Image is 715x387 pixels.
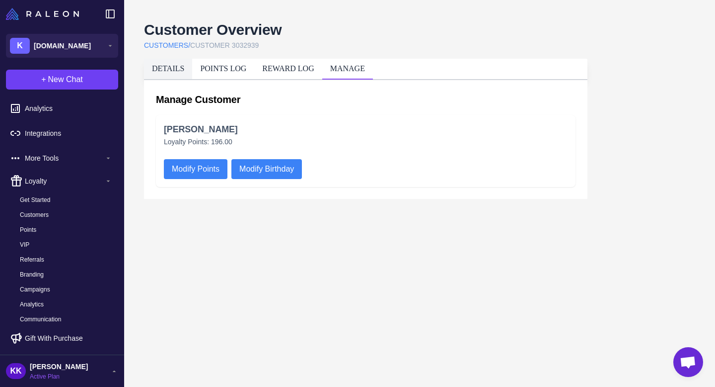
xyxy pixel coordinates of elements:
span: [DOMAIN_NAME] [34,40,91,51]
span: Branding [20,270,44,279]
span: Analytics [20,300,44,309]
button: K[DOMAIN_NAME] [6,34,118,58]
span: Customers [20,210,49,219]
a: DETAILS [152,64,184,73]
span: Referrals [20,255,44,264]
span: Integrations [25,128,112,139]
h3: [PERSON_NAME] [164,123,568,136]
span: Points [20,225,36,234]
p: Loyalty Points: 196.00 [164,136,568,147]
a: Analytics [12,298,120,311]
span: VIP [20,240,29,249]
span: New Chat [48,74,83,86]
button: +New Chat [6,70,118,90]
a: Communication [12,313,120,326]
div: KK [6,363,26,379]
div: Open chat [673,347,703,377]
span: Loyalty [25,176,104,187]
a: Analytics [4,98,120,119]
span: Campaigns [20,285,50,294]
a: Campaigns [12,283,120,296]
a: Branding [12,268,120,281]
a: Customers [12,208,120,221]
span: / [188,41,190,49]
span: + [41,74,46,86]
span: [PERSON_NAME] [30,361,88,372]
a: REWARD LOG [262,64,314,73]
a: Raleon Logo [6,8,83,20]
a: VIP [12,238,120,251]
a: Integrations [4,123,120,144]
h1: Customer Overview [144,20,282,40]
img: Raleon Logo [6,8,79,20]
span: Analytics [25,103,112,114]
a: CUSTOMERS/ [144,40,190,51]
h2: Manage Customer [156,92,575,107]
a: Gift With Purchase [4,328,120,349]
span: Active Plan [30,372,88,381]
div: K [10,38,30,54]
a: POINTS LOG [200,64,246,73]
a: CUSTOMER 3032939 [190,40,259,51]
button: Modify Birthday [231,159,302,179]
a: Referrals [12,253,120,266]
span: Gift With Purchase [25,333,83,344]
a: Points [12,223,120,236]
span: Communication [20,315,61,324]
span: Get Started [20,195,50,204]
a: Get Started [12,193,120,206]
a: MANAGE [330,64,365,73]
span: More Tools [25,153,104,164]
button: Modify Points [164,159,227,179]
